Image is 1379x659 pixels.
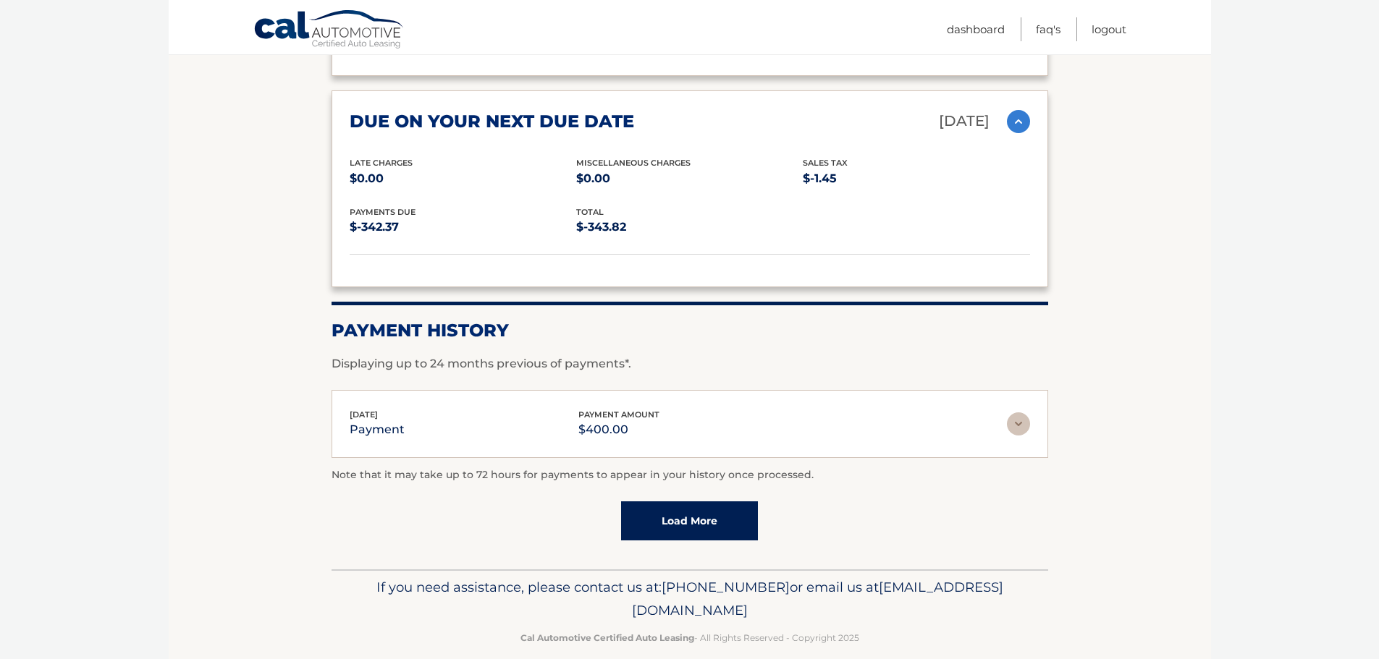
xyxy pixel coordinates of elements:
[350,409,378,420] span: [DATE]
[332,320,1048,341] h2: Payment History
[662,579,790,595] span: [PHONE_NUMBER]
[803,169,1029,189] p: $-1.45
[350,420,405,440] p: payment
[350,169,576,189] p: $0.00
[947,17,1005,41] a: Dashboard
[1007,412,1030,435] img: accordion-rest.svg
[576,217,803,237] p: $-343.82
[350,111,634,132] h2: due on your next due date
[350,217,576,237] p: $-342.37
[576,207,604,217] span: total
[1036,17,1060,41] a: FAQ's
[939,109,990,134] p: [DATE]
[578,409,659,420] span: payment amount
[350,207,416,217] span: Payments Due
[253,9,405,51] a: Cal Automotive
[1007,110,1030,133] img: accordion-active.svg
[332,467,1048,484] p: Note that it may take up to 72 hours for payments to appear in your history once processed.
[632,579,1003,618] span: [EMAIL_ADDRESS][DOMAIN_NAME]
[341,630,1039,645] p: - All Rights Reserved - Copyright 2025
[341,576,1039,622] p: If you need assistance, please contact us at: or email us at
[332,355,1048,373] p: Displaying up to 24 months previous of payments*.
[576,158,691,168] span: Miscellaneous Charges
[803,158,848,168] span: Sales Tax
[520,632,694,643] strong: Cal Automotive Certified Auto Leasing
[578,420,659,440] p: $400.00
[350,158,413,168] span: Late Charges
[576,169,803,189] p: $0.00
[1092,17,1126,41] a: Logout
[621,501,758,540] a: Load More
